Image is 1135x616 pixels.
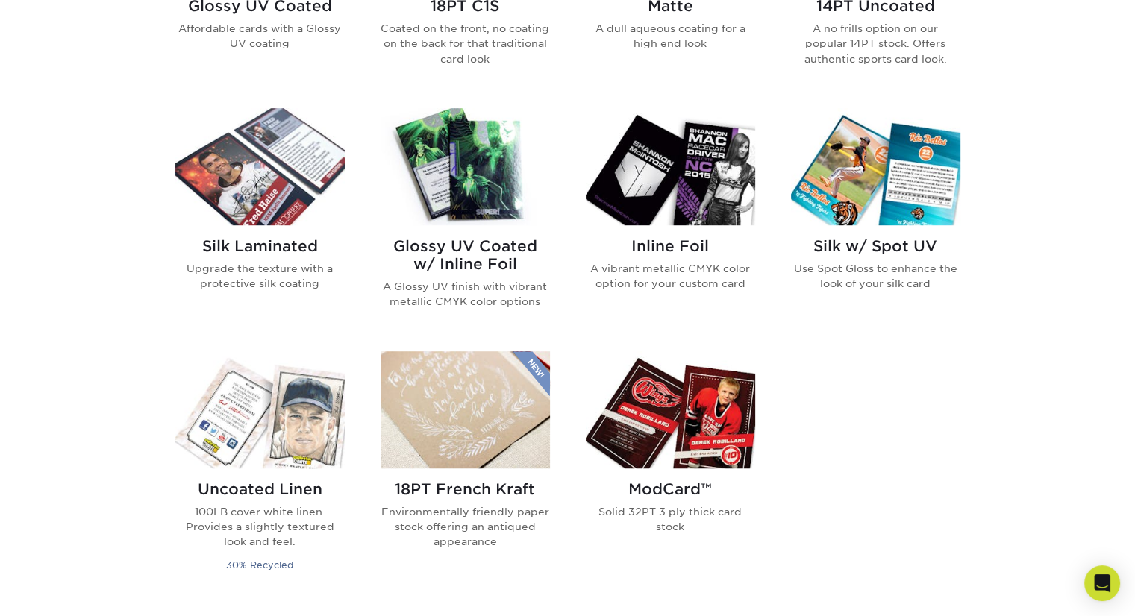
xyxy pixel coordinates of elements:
[175,351,345,591] a: Uncoated Linen Trading Cards Uncoated Linen 100LB cover white linen. Provides a slightly textured...
[791,237,960,255] h2: Silk w/ Spot UV
[513,351,550,396] img: New Product
[791,108,960,333] a: Silk w/ Spot UV Trading Cards Silk w/ Spot UV Use Spot Gloss to enhance the look of your silk card
[586,351,755,591] a: ModCard™ Trading Cards ModCard™ Solid 32PT 3 ply thick card stock
[381,237,550,273] h2: Glossy UV Coated w/ Inline Foil
[226,559,293,571] small: 30% Recycled
[381,480,550,498] h2: 18PT French Kraft
[175,351,345,468] img: Uncoated Linen Trading Cards
[586,261,755,292] p: A vibrant metallic CMYK color option for your custom card
[586,480,755,498] h2: ModCard™
[381,21,550,66] p: Coated on the front, no coating on the back for that traditional card look
[381,504,550,550] p: Environmentally friendly paper stock offering an antiqued appearance
[381,351,550,468] img: 18PT French Kraft Trading Cards
[381,108,550,225] img: Glossy UV Coated w/ Inline Foil Trading Cards
[175,261,345,292] p: Upgrade the texture with a protective silk coating
[381,108,550,333] a: Glossy UV Coated w/ Inline Foil Trading Cards Glossy UV Coated w/ Inline Foil A Glossy UV finish ...
[175,504,345,550] p: 100LB cover white linen. Provides a slightly textured look and feel.
[175,21,345,51] p: Affordable cards with a Glossy UV coating
[586,108,755,225] img: Inline Foil Trading Cards
[175,237,345,255] h2: Silk Laminated
[175,108,345,225] img: Silk Laminated Trading Cards
[586,351,755,468] img: ModCard™ Trading Cards
[586,237,755,255] h2: Inline Foil
[381,279,550,309] p: A Glossy UV finish with vibrant metallic CMYK color options
[791,261,960,292] p: Use Spot Gloss to enhance the look of your silk card
[175,108,345,333] a: Silk Laminated Trading Cards Silk Laminated Upgrade the texture with a protective silk coating
[791,21,960,66] p: A no frills option on our popular 14PT stock. Offers authentic sports card look.
[175,480,345,498] h2: Uncoated Linen
[586,504,755,535] p: Solid 32PT 3 ply thick card stock
[586,21,755,51] p: A dull aqueous coating for a high end look
[1084,565,1120,601] div: Open Intercom Messenger
[381,351,550,591] a: 18PT French Kraft Trading Cards 18PT French Kraft Environmentally friendly paper stock offering a...
[586,108,755,333] a: Inline Foil Trading Cards Inline Foil A vibrant metallic CMYK color option for your custom card
[791,108,960,225] img: Silk w/ Spot UV Trading Cards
